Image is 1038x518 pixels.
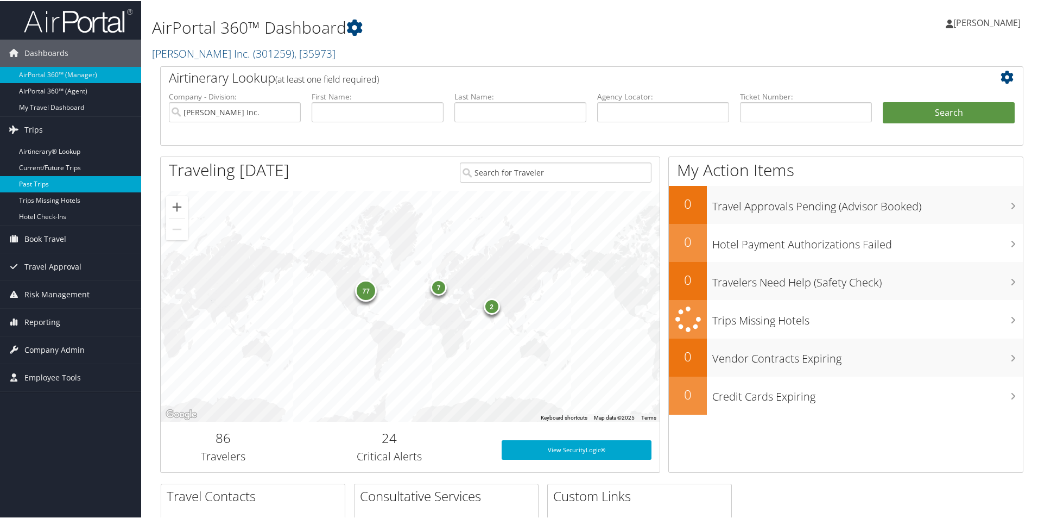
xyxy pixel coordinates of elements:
[454,90,586,101] label: Last Name:
[163,407,199,421] a: Open this area in Google Maps (opens a new window)
[166,195,188,217] button: Zoom in
[169,67,943,86] h2: Airtinerary Lookup
[712,345,1023,365] h3: Vendor Contracts Expiring
[712,383,1023,403] h3: Credit Cards Expiring
[669,270,707,288] h2: 0
[166,217,188,239] button: Zoom out
[669,346,707,365] h2: 0
[169,90,301,101] label: Company - Division:
[553,486,731,504] h2: Custom Links
[312,90,444,101] label: First Name:
[883,101,1015,123] button: Search
[152,15,738,38] h1: AirPortal 360™ Dashboard
[669,185,1023,223] a: 0Travel Approvals Pending (Advisor Booked)
[597,90,729,101] label: Agency Locator:
[541,413,587,421] button: Keyboard shortcuts
[953,16,1021,28] span: [PERSON_NAME]
[946,5,1031,38] a: [PERSON_NAME]
[502,439,651,459] a: View SecurityLogic®
[669,299,1023,338] a: Trips Missing Hotels
[483,297,499,313] div: 2
[594,414,635,420] span: Map data ©2025
[360,486,538,504] h2: Consultative Services
[294,448,485,463] h3: Critical Alerts
[669,223,1023,261] a: 0Hotel Payment Authorizations Failed
[24,335,85,363] span: Company Admin
[740,90,872,101] label: Ticket Number:
[669,376,1023,414] a: 0Credit Cards Expiring
[712,192,1023,213] h3: Travel Approvals Pending (Advisor Booked)
[431,278,447,295] div: 7
[641,414,656,420] a: Terms (opens in new tab)
[460,161,651,182] input: Search for Traveler
[669,232,707,250] h2: 0
[24,308,60,335] span: Reporting
[669,384,707,403] h2: 0
[169,158,289,180] h1: Traveling [DATE]
[712,307,1023,327] h3: Trips Missing Hotels
[169,448,277,463] h3: Travelers
[669,194,707,212] h2: 0
[355,278,377,300] div: 77
[24,7,132,33] img: airportal-logo.png
[294,428,485,446] h2: 24
[275,72,379,84] span: (at least one field required)
[253,45,294,60] span: ( 301259 )
[712,230,1023,251] h3: Hotel Payment Authorizations Failed
[24,39,68,66] span: Dashboards
[24,363,81,390] span: Employee Tools
[167,486,345,504] h2: Travel Contacts
[24,280,90,307] span: Risk Management
[24,252,81,279] span: Travel Approval
[152,45,336,60] a: [PERSON_NAME] Inc.
[169,428,277,446] h2: 86
[669,158,1023,180] h1: My Action Items
[669,261,1023,299] a: 0Travelers Need Help (Safety Check)
[24,115,43,142] span: Trips
[163,407,199,421] img: Google
[24,224,66,252] span: Book Travel
[294,45,336,60] span: , [ 35973 ]
[712,269,1023,289] h3: Travelers Need Help (Safety Check)
[669,338,1023,376] a: 0Vendor Contracts Expiring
